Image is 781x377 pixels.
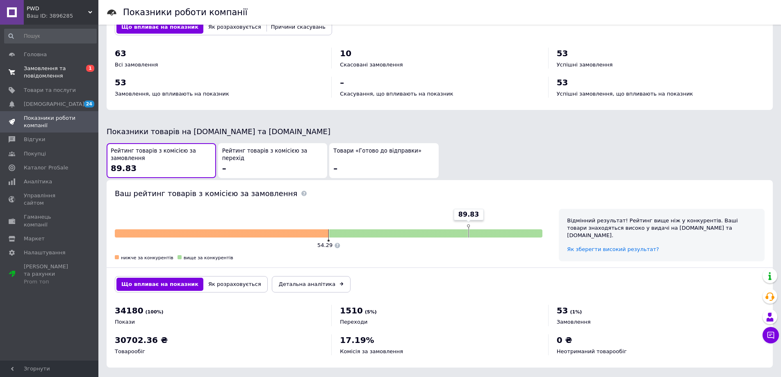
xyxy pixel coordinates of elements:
span: 53 [115,78,126,87]
span: 34180 [115,306,143,315]
span: – [333,163,337,173]
span: 89.83 [458,210,479,219]
span: Маркет [24,235,45,242]
span: 63 [115,48,126,58]
span: Товари «Готово до відправки» [333,147,421,155]
span: 24 [84,101,94,107]
button: Причини скасувань [266,21,330,34]
input: Пошук [4,29,97,43]
span: 30702.36 ₴ [115,335,168,345]
span: Скасування, що впливають на показник [340,91,453,97]
span: Комісія за замовлення [340,348,403,354]
span: Замовлення [557,319,591,325]
span: (1%) [570,309,582,315]
span: Головна [24,51,47,58]
span: Рейтинг товарів з комісією за перехід [222,147,323,162]
span: Всі замовлення [115,62,158,68]
span: вище за конкурентів [184,255,233,260]
span: 53 [557,306,568,315]
span: 53 [557,78,568,87]
span: Покупці [24,150,46,158]
span: Каталог ProSale [24,164,68,171]
span: – [222,163,226,173]
span: (100%) [146,309,164,315]
button: Що впливає на показник [116,278,203,291]
button: Рейтинг товарів з комісією за перехід– [218,143,328,178]
span: [DEMOGRAPHIC_DATA] [24,101,84,108]
span: Гаманець компанії [24,213,76,228]
span: Переходи [340,319,367,325]
span: – [340,78,344,87]
button: Що впливає на показник [116,21,203,34]
span: 10 [340,48,351,58]
div: Ваш ID: 3896285 [27,12,98,20]
div: Prom топ [24,278,76,286]
span: Управління сайтом [24,192,76,207]
span: Товари та послуги [24,87,76,94]
span: (5%) [365,309,377,315]
span: Успішні замовлення [557,62,613,68]
span: [PERSON_NAME] та рахунки [24,263,76,286]
span: PWD [27,5,88,12]
span: Замовлення, що впливають на показник [115,91,229,97]
span: нижче за конкурентів [121,255,173,260]
button: Рейтинг товарів з комісією за замовлення89.83 [107,143,216,178]
span: Замовлення та повідомлення [24,65,76,80]
span: Налаштування [24,249,66,256]
span: Покази [115,319,135,325]
span: Рейтинг товарів з комісією за замовлення [111,147,212,162]
span: 1510 [340,306,363,315]
button: Чат з покупцем [763,327,779,343]
span: Ваш рейтинг товарів з комісією за замовлення [115,189,297,198]
h1: Показники роботи компанії [123,7,248,17]
button: Товари «Готово до відправки»– [329,143,439,178]
span: 89.83 [111,163,137,173]
button: Як розраховується [203,21,266,34]
span: 1 [86,65,94,72]
span: Успішні замовлення, що впливають на показник [557,91,693,97]
span: Відгуки [24,136,45,143]
a: Детальна аналітика [272,276,351,292]
span: Товарообіг [115,348,145,354]
span: Показники товарів на [DOMAIN_NAME] та [DOMAIN_NAME] [107,127,330,136]
button: Як розраховується [203,278,266,291]
div: Відмінний результат! Рейтинг вище ніж у конкурентів. Ваші товари знаходяться високо у видачі на [... [567,217,756,240]
span: 0 ₴ [557,335,572,345]
span: 17.19% [340,335,374,345]
span: 53 [557,48,568,58]
span: Показники роботи компанії [24,114,76,129]
span: Аналітика [24,178,52,185]
span: Неотриманий товарообіг [557,348,627,354]
a: Як зберегти високий результат? [567,246,659,252]
span: 54.29 [317,242,332,248]
span: Скасовані замовлення [340,62,403,68]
